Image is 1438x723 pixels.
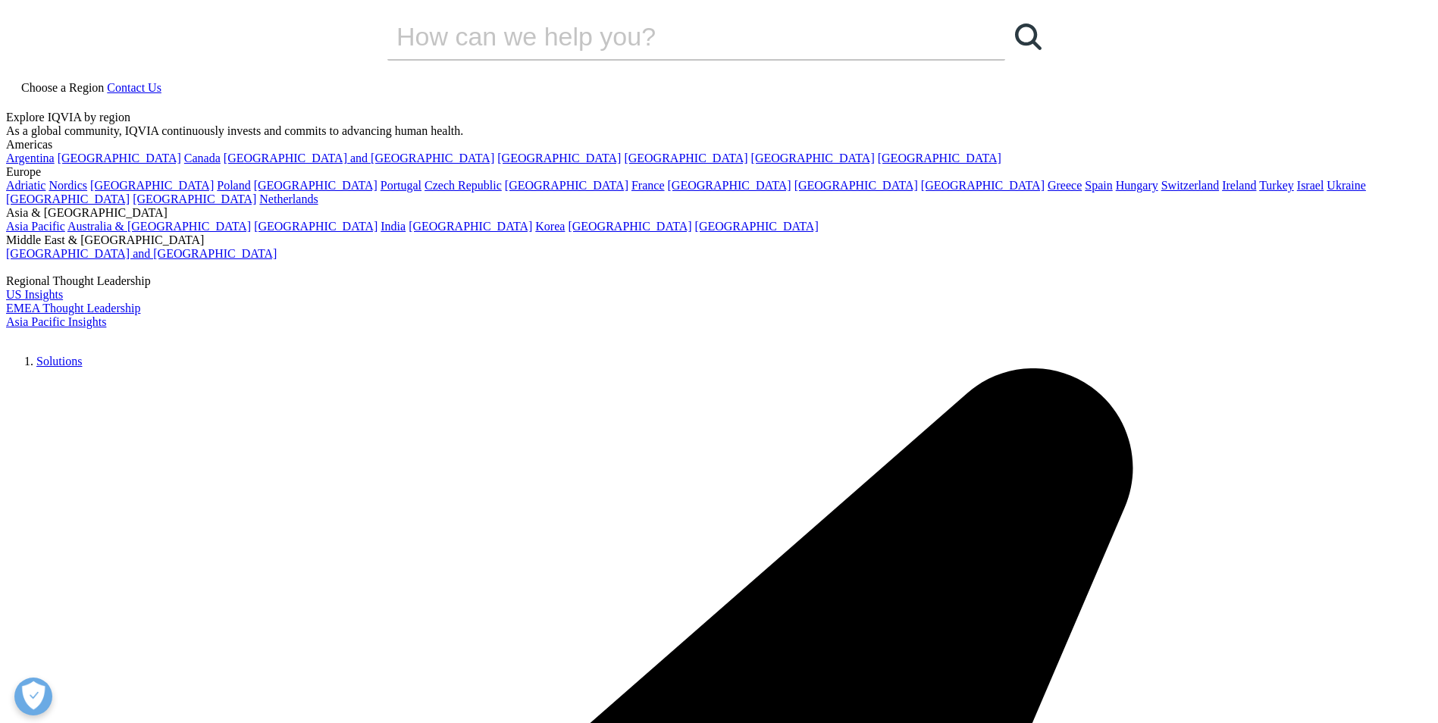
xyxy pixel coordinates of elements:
a: [GEOGRAPHIC_DATA] [624,152,747,164]
a: [GEOGRAPHIC_DATA] and [GEOGRAPHIC_DATA] [224,152,494,164]
div: Explore IQVIA by region [6,111,1432,124]
a: Ukraine [1327,179,1366,192]
a: Search [1005,14,1051,59]
a: Contact Us [107,81,161,94]
a: Netherlands [259,192,318,205]
a: Asia Pacific Insights [6,315,106,328]
a: [GEOGRAPHIC_DATA] [794,179,918,192]
a: [GEOGRAPHIC_DATA] [695,220,819,233]
a: Switzerland [1161,179,1219,192]
a: US Insights [6,288,63,301]
a: Canada [184,152,221,164]
a: France [631,179,665,192]
a: Spain [1085,179,1112,192]
a: Ireland [1222,179,1256,192]
a: Asia Pacific [6,220,65,233]
a: [GEOGRAPHIC_DATA] [751,152,875,164]
input: Search [387,14,962,59]
a: [GEOGRAPHIC_DATA] [58,152,181,164]
a: Korea [535,220,565,233]
div: Americas [6,138,1432,152]
div: Regional Thought Leadership [6,274,1432,288]
a: EMEA Thought Leadership [6,302,140,315]
div: Middle East & [GEOGRAPHIC_DATA] [6,233,1432,247]
a: Argentina [6,152,55,164]
a: [GEOGRAPHIC_DATA] [409,220,532,233]
a: [GEOGRAPHIC_DATA] [878,152,1001,164]
a: Czech Republic [425,179,502,192]
a: Nordics [49,179,87,192]
a: Solutions [36,355,82,368]
a: Portugal [381,179,421,192]
div: Asia & [GEOGRAPHIC_DATA] [6,206,1432,220]
a: [GEOGRAPHIC_DATA] and [GEOGRAPHIC_DATA] [6,247,277,260]
span: Choose a Region [21,81,104,94]
a: [GEOGRAPHIC_DATA] [254,179,378,192]
a: [GEOGRAPHIC_DATA] [668,179,791,192]
div: As a global community, IQVIA continuously invests and commits to advancing human health. [6,124,1432,138]
a: [GEOGRAPHIC_DATA] [497,152,621,164]
a: [GEOGRAPHIC_DATA] [254,220,378,233]
a: [GEOGRAPHIC_DATA] [6,192,130,205]
a: Turkey [1259,179,1294,192]
a: [GEOGRAPHIC_DATA] [568,220,691,233]
a: Hungary [1116,179,1158,192]
div: Europe [6,165,1432,179]
a: Greece [1048,179,1082,192]
svg: Search [1015,23,1042,50]
a: Adriatic [6,179,45,192]
a: Israel [1297,179,1324,192]
a: India [381,220,406,233]
a: Australia & [GEOGRAPHIC_DATA] [67,220,251,233]
button: Open Preferences [14,678,52,715]
a: [GEOGRAPHIC_DATA] [505,179,628,192]
a: [GEOGRAPHIC_DATA] [921,179,1045,192]
a: [GEOGRAPHIC_DATA] [90,179,214,192]
a: [GEOGRAPHIC_DATA] [133,192,256,205]
a: Poland [217,179,250,192]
